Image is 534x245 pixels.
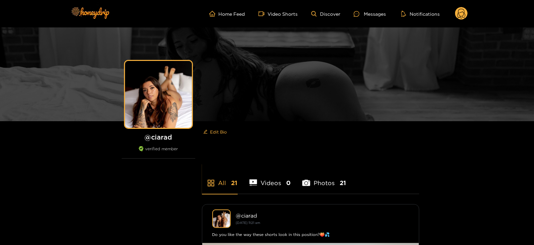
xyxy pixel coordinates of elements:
[202,164,238,194] li: All
[236,213,409,219] div: @ ciarad
[302,164,346,194] li: Photos
[354,10,386,18] div: Messages
[212,231,409,238] div: Do you like the way these shorts look in this position?🍑💦
[203,130,208,135] span: edit
[212,210,231,228] img: ciarad
[286,179,291,187] span: 0
[311,11,340,17] a: Discover
[207,179,215,187] span: appstore
[202,127,228,137] button: editEdit Bio
[249,164,291,194] li: Videos
[231,179,238,187] span: 21
[122,146,195,159] div: verified member
[236,221,260,225] small: [DATE] 11:21 am
[258,11,298,17] a: Video Shorts
[340,179,346,187] span: 21
[399,10,442,17] button: Notifications
[209,11,219,17] span: home
[122,133,195,141] h1: @ ciarad
[258,11,268,17] span: video-camera
[209,11,245,17] a: Home Feed
[210,129,227,135] span: Edit Bio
